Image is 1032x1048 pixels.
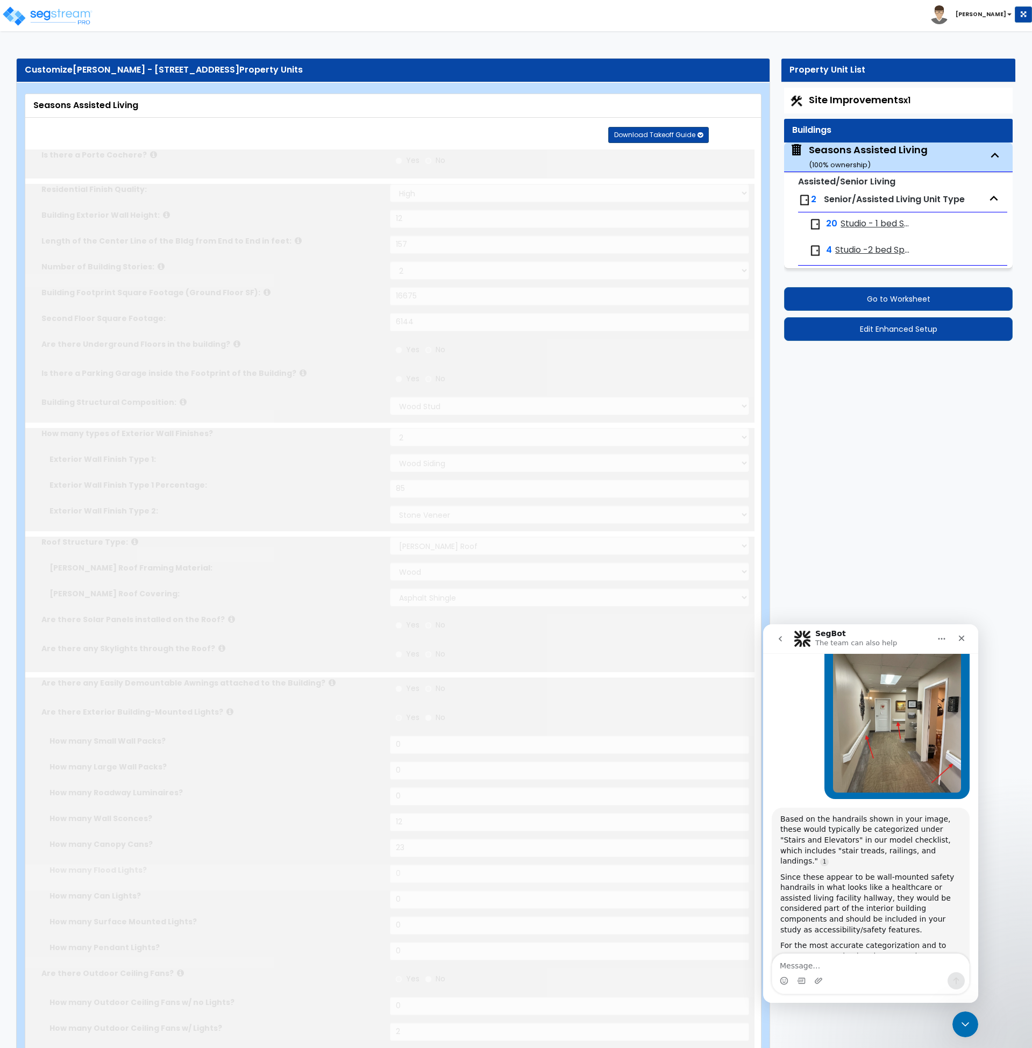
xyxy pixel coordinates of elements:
[809,93,910,106] span: Site Improvements
[2,5,93,27] img: logo_pro_r.png
[784,287,1013,311] button: Go to Worksheet
[809,244,822,257] img: door.png
[826,244,832,256] span: 4
[425,648,432,660] input: No
[395,373,402,385] input: Yes
[436,712,445,723] span: No
[41,236,382,246] label: Length of the Center Line of the Bldg from End to End in feet:
[930,5,949,24] img: avatar.png
[33,99,753,112] div: Seasons Assisted Living
[436,683,445,694] span: No
[809,218,822,231] img: door.png
[436,344,445,355] span: No
[608,127,709,143] button: Download Takeoff Guide
[49,839,382,850] label: How many Canopy Cans?
[41,368,382,379] label: Is there a Parking Garage inside the Footprint of the Building?
[41,428,382,439] label: How many types of Exterior Wall Finishes?
[406,683,419,694] span: Yes
[49,890,382,901] label: How many Can Lights?
[395,648,402,660] input: Yes
[41,313,382,324] label: Second Floor Square Footage:
[763,624,978,1003] iframe: Intercom live chat
[425,344,432,356] input: No
[789,143,928,170] span: Seasons Assisted Living
[264,288,271,296] i: click for more info!
[49,454,382,465] label: Exterior Wall Finish Type 1:
[49,1023,382,1033] label: How many Outdoor Ceiling Fans w/ Lights?
[49,736,382,746] label: How many Small Wall Packs?
[49,588,382,599] label: [PERSON_NAME] Roof Covering:
[425,683,432,695] input: No
[903,95,910,106] small: x1
[49,942,382,953] label: How many Pendant Lights?
[49,813,382,824] label: How many Wall Sconces?
[131,538,138,546] i: click for more info!
[49,480,382,490] label: Exterior Wall Finish Type 1 Percentage:
[406,155,419,166] span: Yes
[811,193,816,205] span: 2
[809,160,871,170] small: ( 100 % ownership)
[150,151,157,159] i: click for more info!
[809,143,928,170] div: Seasons Assisted Living
[49,997,382,1008] label: How many Outdoor Ceiling Fans w/ no Lights?
[49,865,382,875] label: How many Flood Lights?
[233,340,240,348] i: click for more info!
[792,124,1005,137] div: Buildings
[406,973,419,984] span: Yes
[406,373,419,384] span: Yes
[841,218,912,230] span: Studio - 1 bed Space
[826,218,837,230] span: 20
[395,712,402,724] input: Yes
[425,712,432,724] input: No
[425,619,432,631] input: No
[406,344,419,355] span: Yes
[41,968,382,979] label: Are there Outdoor Ceiling Fans?
[436,155,445,166] span: No
[436,619,445,630] span: No
[158,262,165,270] i: click for more info!
[425,973,432,985] input: No
[49,761,382,772] label: How many Large Wall Packs?
[226,708,233,716] i: click for more info!
[952,1011,978,1037] iframe: Intercom live chat
[41,184,382,195] label: Residential Finish Quality:
[163,211,170,219] i: click for more info!
[41,678,382,688] label: Are there any Easily Demountable Awnings attached to the Building?
[436,373,445,384] span: No
[406,648,419,659] span: Yes
[784,317,1013,341] button: Edit Enhanced Setup
[425,373,432,385] input: No
[395,344,402,356] input: Yes
[177,969,184,977] i: click for more info!
[395,155,402,167] input: Yes
[425,155,432,167] input: No
[180,398,187,406] i: click for more info!
[395,973,402,985] input: Yes
[49,787,382,798] label: How many Roadway Luminaires?
[436,648,445,659] span: No
[41,537,382,547] label: Roof Structure Type:
[25,64,761,76] div: Customize Property Units
[614,130,695,139] span: Download Takeoff Guide
[956,10,1006,18] b: [PERSON_NAME]
[49,505,382,516] label: Exterior Wall Finish Type 2:
[218,644,225,652] i: click for more info!
[798,175,895,188] small: Assisted/Senior Living
[798,194,811,206] img: door.png
[41,397,382,408] label: Building Structural Composition:
[228,615,235,623] i: click for more info!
